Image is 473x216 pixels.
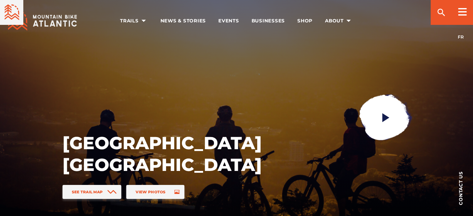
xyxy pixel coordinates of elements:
ion-icon: arrow dropdown [344,16,353,25]
span: Businesses [252,18,285,24]
ion-icon: play [380,112,391,123]
span: Shop [297,18,313,24]
span: News & Stories [160,18,206,24]
ion-icon: arrow dropdown [139,16,148,25]
a: Contact us [448,162,473,214]
span: Events [218,18,239,24]
span: View Photos [136,190,165,194]
a: See Trail Map [63,185,122,199]
h1: [GEOGRAPHIC_DATA]’s [GEOGRAPHIC_DATA] [63,132,262,176]
span: Contact us [458,171,463,205]
a: FR [458,34,464,40]
span: Trails [120,18,148,24]
ion-icon: search [436,7,446,17]
span: About [325,18,353,24]
a: View Photos [126,185,184,199]
span: See Trail Map [72,190,103,194]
